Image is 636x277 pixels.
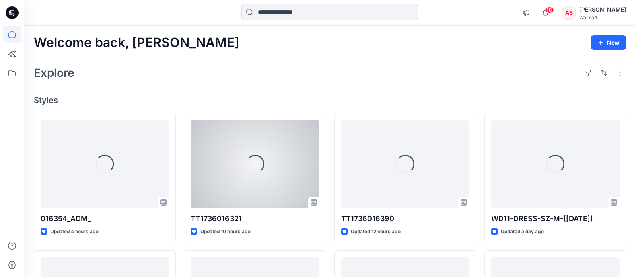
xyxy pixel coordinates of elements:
div: Walmart [579,14,626,21]
p: WD11-DRESS-SZ-M-([DATE]) [491,213,620,224]
p: Updated a day ago [501,228,544,236]
p: TT1736016390 [341,213,469,224]
h2: Welcome back, [PERSON_NAME] [34,35,239,50]
div: AS [562,6,576,20]
p: TT1736016321 [191,213,319,224]
div: [PERSON_NAME] [579,5,626,14]
button: New [591,35,626,50]
p: Updated 12 hours ago [351,228,401,236]
span: 18 [545,7,554,13]
p: 016354_ADM_ [41,213,169,224]
p: Updated 4 hours ago [50,228,99,236]
h2: Explore [34,66,74,79]
p: Updated 10 hours ago [200,228,251,236]
h4: Styles [34,95,626,105]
